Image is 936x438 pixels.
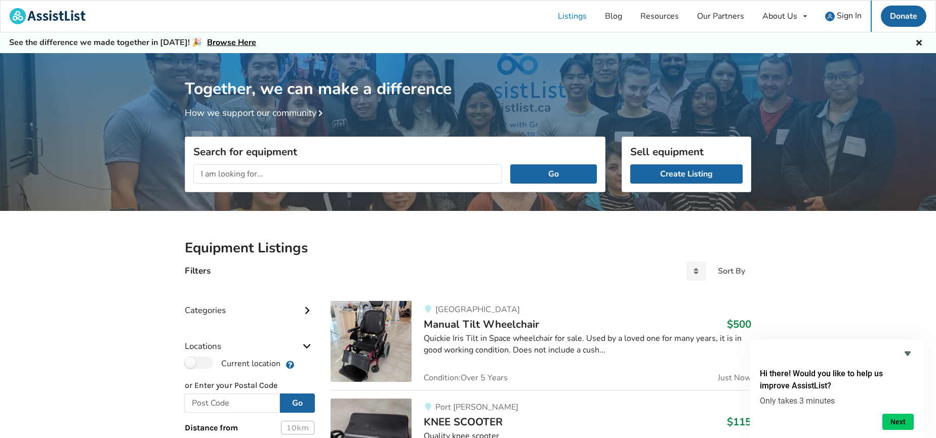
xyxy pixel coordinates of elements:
p: Only takes 3 minutes [760,396,914,406]
div: Categories [185,285,314,321]
h3: $500 [727,318,751,331]
button: Hide survey [902,347,914,360]
span: [GEOGRAPHIC_DATA] [435,304,520,315]
a: mobility-manual tilt wheelchair[GEOGRAPHIC_DATA]Manual Tilt Wheelchair$500Quickie Iris Tilt in Sp... [331,301,751,390]
h2: Equipment Listings [185,239,751,257]
img: assistlist-logo [10,8,86,24]
a: Browse Here [207,37,256,48]
span: Distance from [185,423,238,432]
div: Locations [185,321,314,357]
h3: Sell equipment [630,145,743,158]
a: user icon Sign In [816,1,871,32]
a: Listings [549,1,596,32]
span: Condition: Over 5 Years [424,374,508,382]
input: I am looking for... [193,164,502,184]
button: Go [510,164,597,184]
h3: Search for equipment [193,145,597,158]
a: Blog [596,1,631,32]
div: Hi there! Would you like to help us improve AssistList? [760,347,914,430]
h5: See the difference we made together in [DATE]! 🎉 [9,37,256,48]
div: Quickie Iris Tilt in Space wheelchair for sale. Used by a loved one for many years, it is in good... [424,333,751,356]
div: About Us [762,12,797,20]
span: Just Now [718,374,751,382]
label: Current location [185,357,280,370]
img: user icon [825,12,835,21]
a: Resources [631,1,688,32]
div: Sort By [718,267,745,275]
span: KNEE SCOOTER [424,415,503,429]
a: How we support our community [185,107,327,119]
button: Next question [882,414,914,430]
span: Port [PERSON_NAME] [435,402,518,413]
button: Go [280,393,315,413]
input: Post Code [184,393,280,413]
h3: $115 [727,415,751,428]
span: Manual Tilt Wheelchair [424,317,539,331]
a: Our Partners [688,1,753,32]
span: Sign In [837,10,862,21]
a: Donate [881,6,926,27]
a: Create Listing [630,164,743,184]
h1: Together, we can make a difference [185,53,751,99]
div: 10 km [281,421,314,434]
h2: Hi there! Would you like to help us improve AssistList? [760,368,914,392]
p: or Enter your Postal Code [185,380,314,391]
img: mobility-manual tilt wheelchair [331,301,412,382]
h4: Filters [185,265,211,277]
